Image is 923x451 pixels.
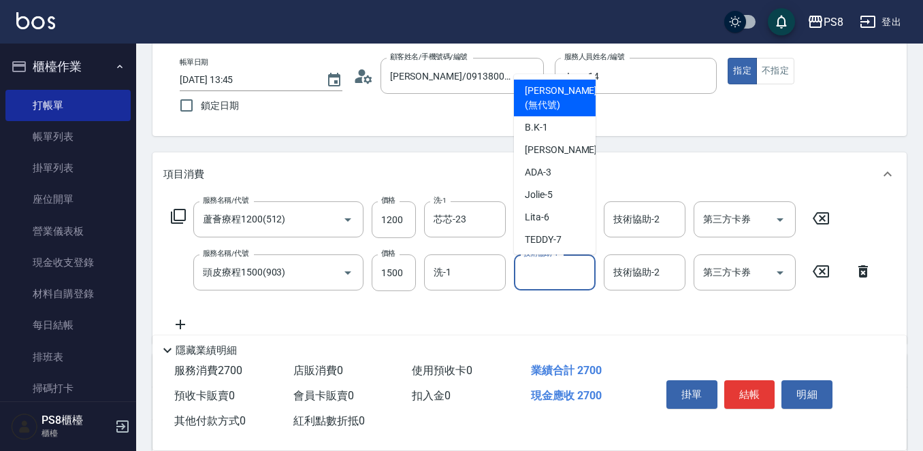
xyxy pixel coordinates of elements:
[5,278,131,310] a: 材料自購登錄
[5,152,131,184] a: 掛單列表
[802,8,849,36] button: PS8
[5,90,131,121] a: 打帳單
[769,209,791,231] button: Open
[854,10,907,35] button: 登出
[293,364,343,377] span: 店販消費 0
[531,364,602,377] span: 業績合計 2700
[201,99,239,113] span: 鎖定日期
[412,364,472,377] span: 使用預收卡 0
[525,143,605,157] span: [PERSON_NAME] -2
[42,414,111,427] h5: PS8櫃檯
[203,248,248,258] label: 服務名稱/代號
[390,52,468,62] label: 顧客姓名/手機號碼/編號
[525,120,548,135] span: B.K -1
[412,389,451,402] span: 扣入金 0
[824,14,843,31] div: PS8
[5,216,131,247] a: 營業儀表板
[525,188,553,202] span: Jolie -5
[525,165,551,180] span: ADA -3
[724,380,775,409] button: 結帳
[781,380,832,409] button: 明細
[768,8,795,35] button: save
[381,195,395,205] label: 價格
[564,52,624,62] label: 服務人員姓名/編號
[5,247,131,278] a: 現金收支登錄
[5,184,131,215] a: 座位開單
[152,152,907,196] div: 項目消費
[756,58,794,84] button: 不指定
[5,49,131,84] button: 櫃檯作業
[203,195,248,205] label: 服務名稱/代號
[174,389,235,402] span: 預收卡販賣 0
[434,195,447,205] label: 洗-1
[176,344,237,358] p: 隱藏業績明細
[5,373,131,404] a: 掃碼打卡
[525,84,597,112] span: [PERSON_NAME] (無代號)
[174,414,246,427] span: 其他付款方式 0
[5,121,131,152] a: 帳單列表
[180,57,208,67] label: 帳單日期
[337,209,359,231] button: Open
[293,389,354,402] span: 會員卡販賣 0
[174,364,242,377] span: 服務消費 2700
[525,233,562,247] span: TEDDY -7
[318,64,351,97] button: Choose date, selected date is 2025-10-15
[5,341,131,373] a: 排班表
[180,69,312,91] input: YYYY/MM/DD hh:mm
[728,58,757,84] button: 指定
[11,413,38,440] img: Person
[293,414,365,427] span: 紅利點數折抵 0
[337,262,359,284] button: Open
[16,12,55,29] img: Logo
[5,310,131,341] a: 每日結帳
[163,167,204,182] p: 項目消費
[42,427,111,439] p: 櫃檯
[525,210,549,224] span: Lita -6
[769,262,791,284] button: Open
[381,248,395,258] label: 價格
[666,380,717,409] button: 掛單
[531,389,602,402] span: 現金應收 2700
